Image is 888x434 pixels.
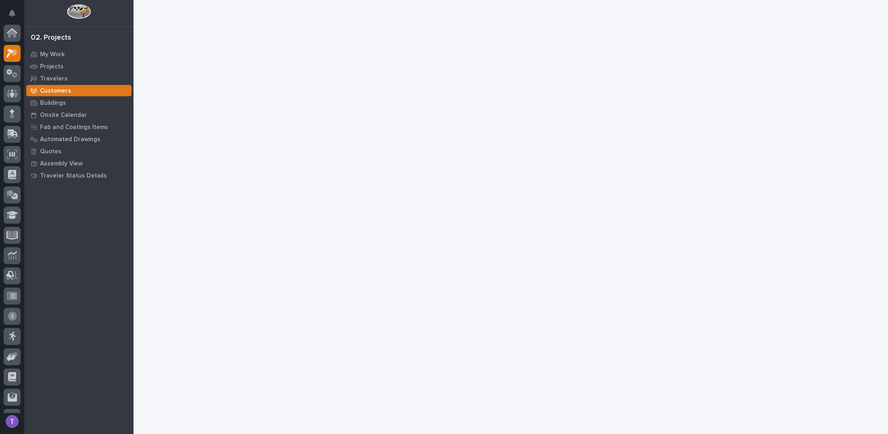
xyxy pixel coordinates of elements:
[31,34,71,42] div: 02. Projects
[40,160,83,167] p: Assembly View
[24,121,134,133] a: Fab and Coatings Items
[40,63,64,70] p: Projects
[40,112,87,119] p: Onsite Calendar
[24,85,134,97] a: Customers
[24,109,134,121] a: Onsite Calendar
[10,10,21,23] div: Notifications
[24,48,134,60] a: My Work
[4,5,21,22] button: Notifications
[40,87,71,95] p: Customers
[24,145,134,157] a: Quotes
[40,148,61,155] p: Quotes
[4,413,21,430] button: users-avatar
[24,60,134,72] a: Projects
[40,75,68,83] p: Travelers
[24,157,134,169] a: Assembly View
[40,136,100,143] p: Automated Drawings
[40,124,108,131] p: Fab and Coatings Items
[67,4,91,19] img: Workspace Logo
[24,72,134,85] a: Travelers
[24,133,134,145] a: Automated Drawings
[40,100,66,107] p: Buildings
[40,172,107,180] p: Traveler Status Details
[24,169,134,182] a: Traveler Status Details
[40,51,65,58] p: My Work
[24,97,134,109] a: Buildings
